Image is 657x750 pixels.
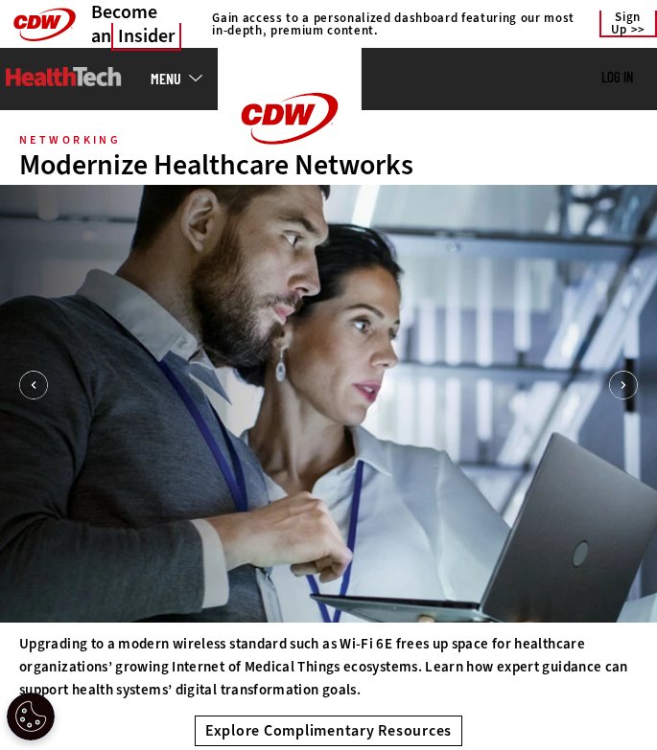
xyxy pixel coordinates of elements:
p: Upgrading to a modern wireless standard such as Wi-Fi 6E frees up space for healthcare organizati... [19,632,638,701]
div: User menu [601,69,633,87]
img: Home [218,48,362,190]
img: Home [6,67,122,86]
button: Open Preferences [7,693,55,740]
span: Insider [111,23,181,51]
button: Prev [19,371,48,399]
a: mobile-menu [151,71,218,86]
div: Modernize Healthcare Networks [19,150,638,179]
button: Next [609,371,638,399]
a: Gain access to a personalized dashboard featuring our most in-depth, premium content. [202,11,579,36]
h4: Gain access to a personalized dashboard featuring our most in-depth, premium content. [212,11,579,36]
div: Cookie Settings [7,693,55,740]
a: Sign Up [599,11,657,37]
a: Log in [601,68,633,85]
div: NETWORKING [19,135,121,145]
a: Explore Complimentary Resources [195,716,462,746]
